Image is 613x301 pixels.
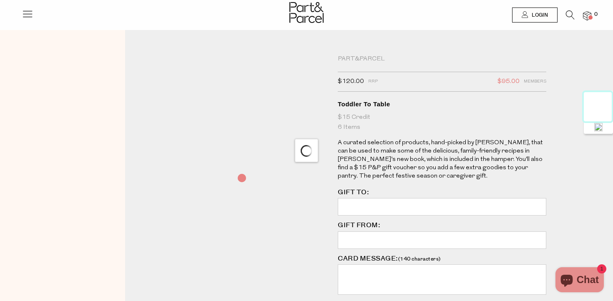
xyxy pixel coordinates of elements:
[338,100,546,108] h1: Toddler To Table
[524,76,546,87] span: Members
[338,221,380,230] label: GIFT FROM:
[553,267,606,294] inbox-online-store-chat: Shopify online store chat
[530,12,548,19] span: Login
[583,11,591,20] a: 0
[497,76,520,87] span: $95.00
[592,11,600,18] span: 0
[289,2,324,23] img: Part&Parcel
[338,76,364,87] span: $120.00
[338,55,546,63] div: Part&Parcel
[338,139,546,181] p: A curated selection of products, hand-picked by [PERSON_NAME], that can be used to make some of t...
[338,188,369,197] label: GIFT TO:
[368,76,378,87] span: RRP
[398,256,441,263] span: (140 characters)
[338,254,441,263] label: CARD MESSAGE:
[338,113,546,133] div: $15 Credit 6 Items
[512,8,558,23] a: Login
